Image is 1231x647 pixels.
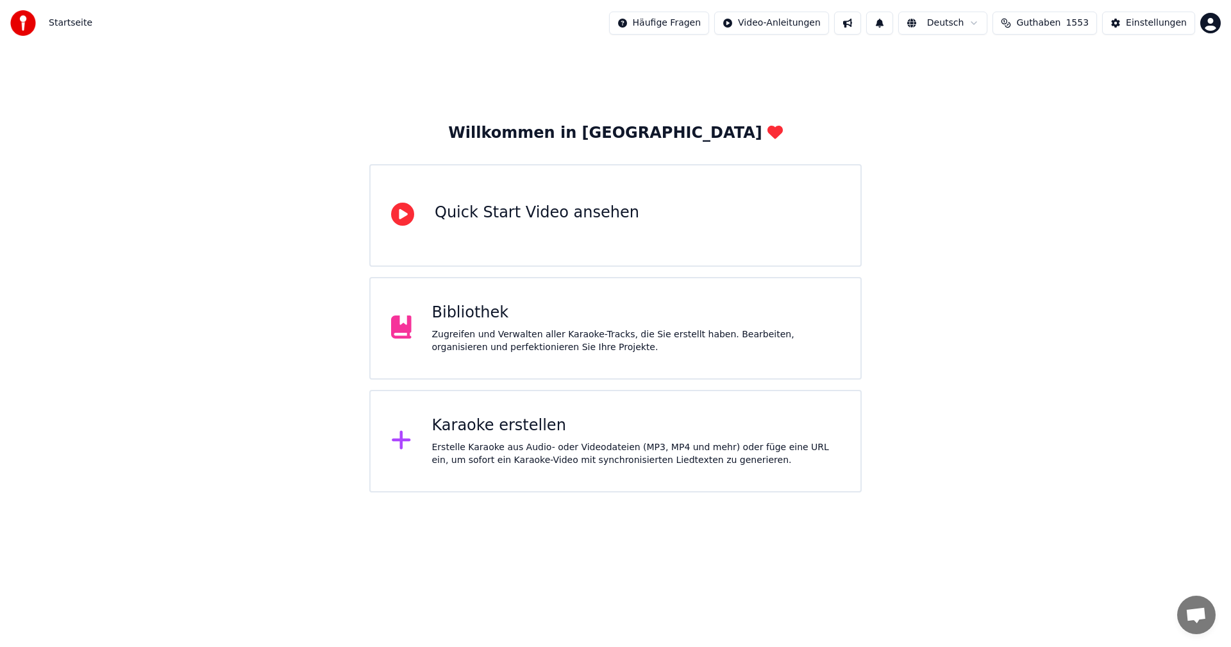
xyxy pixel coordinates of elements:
[432,328,841,354] div: Zugreifen und Verwalten aller Karaoke-Tracks, die Sie erstellt haben. Bearbeiten, organisieren un...
[49,17,92,29] span: Startseite
[49,17,92,29] nav: breadcrumb
[1126,17,1187,29] div: Einstellungen
[1066,17,1089,29] span: 1553
[432,303,841,323] div: Bibliothek
[432,416,841,436] div: Karaoke erstellen
[10,10,36,36] img: youka
[1177,596,1216,634] div: Chat öffnen
[448,123,782,144] div: Willkommen in [GEOGRAPHIC_DATA]
[992,12,1097,35] button: Guthaben1553
[714,12,829,35] button: Video-Anleitungen
[1016,17,1060,29] span: Guthaben
[1102,12,1195,35] button: Einstellungen
[435,203,639,223] div: Quick Start Video ansehen
[609,12,710,35] button: Häufige Fragen
[432,441,841,467] div: Erstelle Karaoke aus Audio- oder Videodateien (MP3, MP4 und mehr) oder füge eine URL ein, um sofo...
